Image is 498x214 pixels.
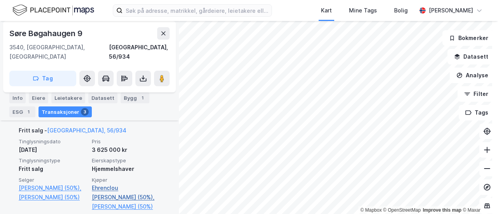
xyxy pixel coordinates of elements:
[458,86,495,102] button: Filter
[447,49,495,64] button: Datasett
[92,177,160,183] span: Kjøper
[19,177,87,183] span: Selger
[9,106,35,117] div: ESG
[88,92,117,103] div: Datasett
[19,157,87,164] span: Tinglysningstype
[121,92,149,103] div: Bygg
[383,207,421,213] a: OpenStreetMap
[19,183,87,193] a: [PERSON_NAME] (50%),
[25,108,32,116] div: 1
[109,43,170,61] div: [GEOGRAPHIC_DATA], 56/934
[139,94,146,102] div: 1
[19,126,126,138] div: Fritt salg -
[9,71,76,86] button: Tag
[360,207,382,213] a: Mapbox
[19,164,87,174] div: Fritt salg
[92,157,160,164] span: Eierskapstype
[459,105,495,120] button: Tags
[19,145,87,155] div: [DATE]
[9,43,109,61] div: 3540, [GEOGRAPHIC_DATA], [GEOGRAPHIC_DATA]
[39,106,92,117] div: Transaksjoner
[51,92,85,103] div: Leietakere
[19,193,87,202] a: [PERSON_NAME] (50%)
[349,6,377,15] div: Mine Tags
[47,127,126,134] a: [GEOGRAPHIC_DATA], 56/934
[92,183,160,202] a: Ehrenclou [PERSON_NAME] (50%),
[459,177,498,214] iframe: Chat Widget
[92,164,160,174] div: Hjemmelshaver
[92,138,160,145] span: Pris
[9,92,26,103] div: Info
[123,5,272,16] input: Søk på adresse, matrikkel, gårdeiere, leietakere eller personer
[81,108,89,116] div: 3
[459,177,498,214] div: Kontrollprogram for chat
[394,6,408,15] div: Bolig
[442,30,495,46] button: Bokmerker
[12,3,94,17] img: logo.f888ab2527a4732fd821a326f86c7f29.svg
[429,6,473,15] div: [PERSON_NAME]
[29,92,48,103] div: Eiere
[92,145,160,155] div: 3 625 000 kr
[321,6,332,15] div: Kart
[450,68,495,83] button: Analyse
[19,138,87,145] span: Tinglysningsdato
[423,207,461,213] a: Improve this map
[9,27,84,40] div: Søre Bøgahaugen 9
[92,202,160,211] a: [PERSON_NAME] (50%)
